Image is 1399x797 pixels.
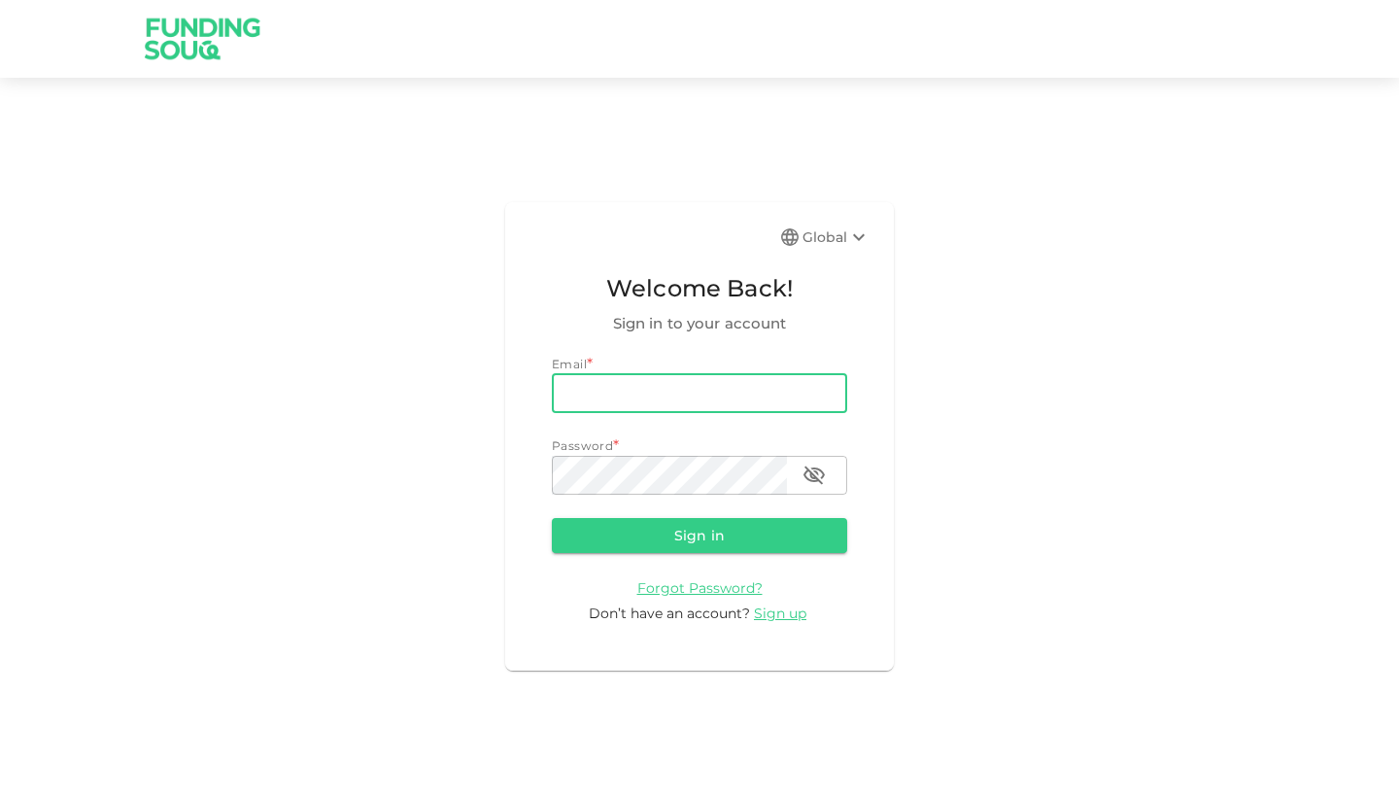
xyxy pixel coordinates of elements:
span: Sign in to your account [552,312,847,335]
span: Forgot Password? [637,579,763,597]
span: Welcome Back! [552,270,847,307]
span: Password [552,438,613,453]
span: Email [552,357,587,371]
span: Don’t have an account? [589,605,750,622]
a: Forgot Password? [637,578,763,597]
button: Sign in [552,518,847,553]
span: Sign up [754,605,806,622]
input: password [552,456,787,495]
input: email [552,374,847,413]
div: Global [802,225,870,249]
